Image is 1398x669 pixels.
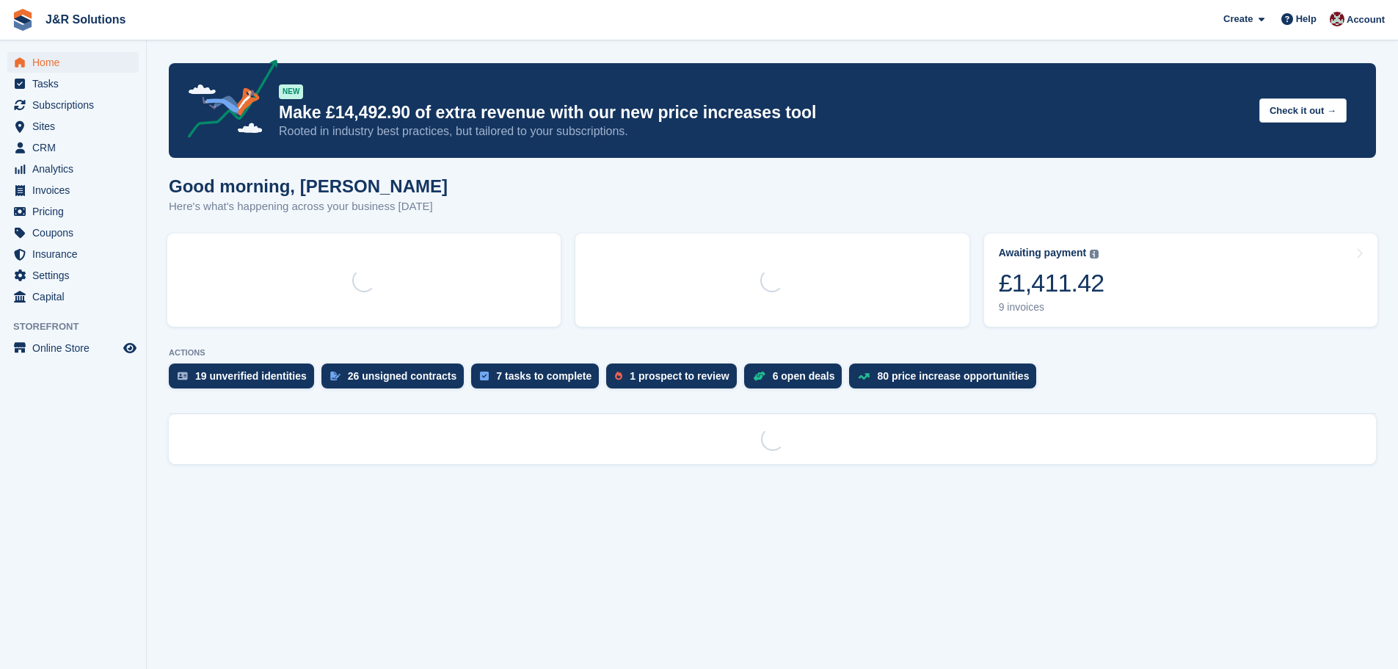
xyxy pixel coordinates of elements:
[7,52,139,73] a: menu
[169,348,1376,358] p: ACTIONS
[999,301,1104,314] div: 9 invoices
[849,364,1044,396] a: 80 price increase opportunities
[32,52,120,73] span: Home
[1347,12,1385,27] span: Account
[1090,250,1099,258] img: icon-info-grey-7440780725fd019a000dd9b08b2336e03edf1995a4989e88bcd33f0948082b44.svg
[32,265,120,286] span: Settings
[32,137,120,158] span: CRM
[330,372,341,380] img: contract_signature_icon-13c848040528278c33f63329250d36e43548de30e8caae1d1a13099fd9432cc5.svg
[195,370,307,382] div: 19 unverified identities
[32,95,120,115] span: Subscriptions
[169,198,448,215] p: Here's what's happening across your business [DATE]
[32,244,120,264] span: Insurance
[773,370,835,382] div: 6 open deals
[7,159,139,179] a: menu
[858,373,870,380] img: price_increase_opportunities-93ffe204e8149a01c8c9dc8f82e8f89637d9d84a8eef4429ea346261dce0b2c0.svg
[40,7,131,32] a: J&R Solutions
[471,364,606,396] a: 7 tasks to complete
[7,73,139,94] a: menu
[279,84,303,99] div: NEW
[496,370,591,382] div: 7 tasks to complete
[13,319,146,334] span: Storefront
[630,370,729,382] div: 1 prospect to review
[753,371,765,381] img: deal-1b604bf984904fb50ccaf53a9ad4b4a5d6e5aea283cecdc64d6e3604feb123c2.svg
[12,9,34,31] img: stora-icon-8386f47178a22dfd0bd8f6a31ec36ba5ce8667c1dd55bd0f319d3a0aa187defe.svg
[279,123,1248,140] p: Rooted in industry best practices, but tailored to your subscriptions.
[32,223,120,243] span: Coupons
[32,201,120,222] span: Pricing
[175,59,278,143] img: price-adjustments-announcement-icon-8257ccfd72463d97f412b2fc003d46551f7dbcb40ab6d574587a9cd5c0d94...
[615,372,622,380] img: prospect-51fa495bee0391a8d652442698ab0144808aea92771e9ea1ae160a38d050c398.svg
[169,176,448,196] h1: Good morning, [PERSON_NAME]
[169,364,321,396] a: 19 unverified identities
[606,364,743,396] a: 1 prospect to review
[7,95,139,115] a: menu
[7,201,139,222] a: menu
[7,286,139,307] a: menu
[7,223,139,243] a: menu
[321,364,472,396] a: 26 unsigned contracts
[348,370,457,382] div: 26 unsigned contracts
[999,247,1087,259] div: Awaiting payment
[1259,98,1347,123] button: Check it out →
[7,338,139,358] a: menu
[32,338,120,358] span: Online Store
[1296,12,1317,26] span: Help
[32,159,120,179] span: Analytics
[279,102,1248,123] p: Make £14,492.90 of extra revenue with our new price increases tool
[32,180,120,200] span: Invoices
[7,265,139,286] a: menu
[480,372,489,380] img: task-75834270c22a3079a89374b754ae025e5fb1db73e45f91037f5363f120a921f8.svg
[999,268,1104,298] div: £1,411.42
[32,73,120,94] span: Tasks
[7,244,139,264] a: menu
[178,372,188,380] img: verify_identity-adf6edd0f0f0b5bbfe63781bf79b02c33cf7c696d77639b501bdc392416b5a36.svg
[7,137,139,158] a: menu
[32,116,120,137] span: Sites
[1223,12,1253,26] span: Create
[7,116,139,137] a: menu
[984,234,1377,327] a: Awaiting payment £1,411.42 9 invoices
[877,370,1029,382] div: 80 price increase opportunities
[1330,12,1344,26] img: Julie Morgan
[7,180,139,200] a: menu
[744,364,850,396] a: 6 open deals
[32,286,120,307] span: Capital
[121,339,139,357] a: Preview store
